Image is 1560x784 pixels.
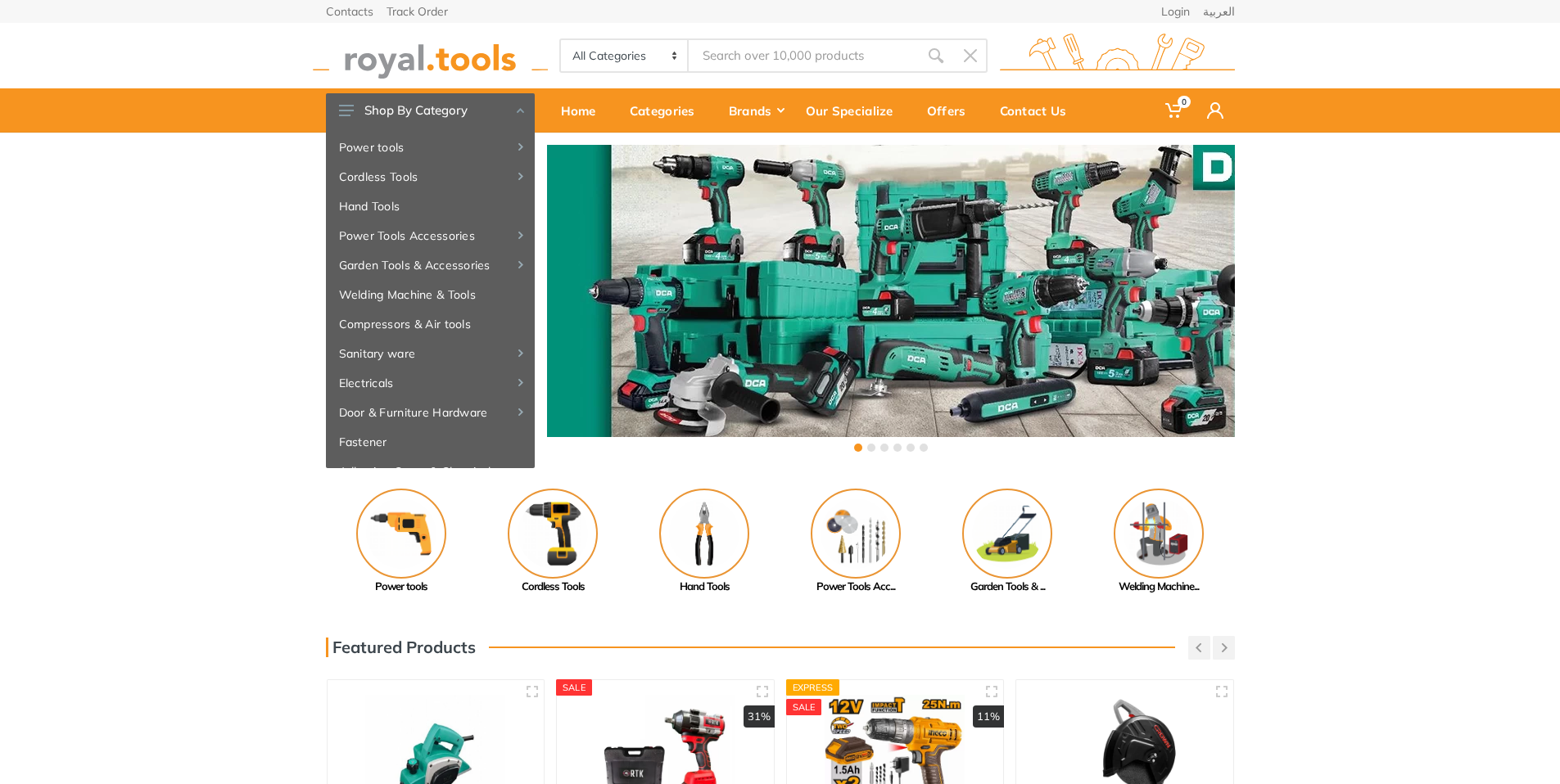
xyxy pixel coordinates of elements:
[556,679,592,696] div: SALE
[1161,6,1190,17] a: Login
[326,221,535,250] a: Power Tools Accessories
[717,93,794,128] div: Brands
[618,93,717,128] div: Categories
[326,638,476,657] h3: Featured Products
[629,579,780,595] div: Hand Tools
[326,489,477,595] a: Power tools
[326,579,477,595] div: Power tools
[326,133,535,162] a: Power tools
[326,250,535,280] a: Garden Tools & Accessories
[1083,579,1235,595] div: Welding Machine...
[326,93,535,128] button: Shop By Category
[326,309,535,339] a: Compressors & Air tools
[1203,6,1235,17] a: العربية
[1114,489,1204,579] img: Royal - Welding Machine & Tools
[508,489,598,579] img: Royal - Cordless Tools
[326,280,535,309] a: Welding Machine & Tools
[973,705,1004,728] div: 11%
[794,93,916,128] div: Our Specialize
[659,489,749,579] img: Royal - Hand Tools
[780,489,932,595] a: Power Tools Acc...
[1154,88,1196,133] a: 0
[811,489,901,579] img: Royal - Power Tools Accessories
[1000,34,1235,79] img: royal.tools Logo
[744,705,775,728] div: 31%
[962,489,1052,579] img: Royal - Garden Tools & Accessories
[916,93,988,128] div: Offers
[689,38,918,73] input: Site search
[1083,489,1235,595] a: Welding Machine...
[780,579,932,595] div: Power Tools Acc...
[326,368,535,398] a: Electricals
[326,162,535,191] a: Cordless Tools
[326,427,535,457] a: Fastener
[326,457,535,486] a: Adhesive, Spray & Chemical
[629,489,780,595] a: Hand Tools
[618,88,717,133] a: Categories
[387,6,448,17] a: Track Order
[794,88,916,133] a: Our Specialize
[549,93,618,128] div: Home
[932,489,1083,595] a: Garden Tools & ...
[786,679,840,696] div: Express
[326,339,535,368] a: Sanitary ware
[477,489,629,595] a: Cordless Tools
[988,93,1089,128] div: Contact Us
[549,88,618,133] a: Home
[916,88,988,133] a: Offers
[326,191,535,221] a: Hand Tools
[1178,96,1191,108] span: 0
[988,88,1089,133] a: Contact Us
[561,40,690,71] select: Category
[356,489,446,579] img: Royal - Power tools
[326,398,535,427] a: Door & Furniture Hardware
[313,34,548,79] img: royal.tools Logo
[786,699,822,715] div: SALE
[326,6,373,17] a: Contacts
[932,579,1083,595] div: Garden Tools & ...
[477,579,629,595] div: Cordless Tools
